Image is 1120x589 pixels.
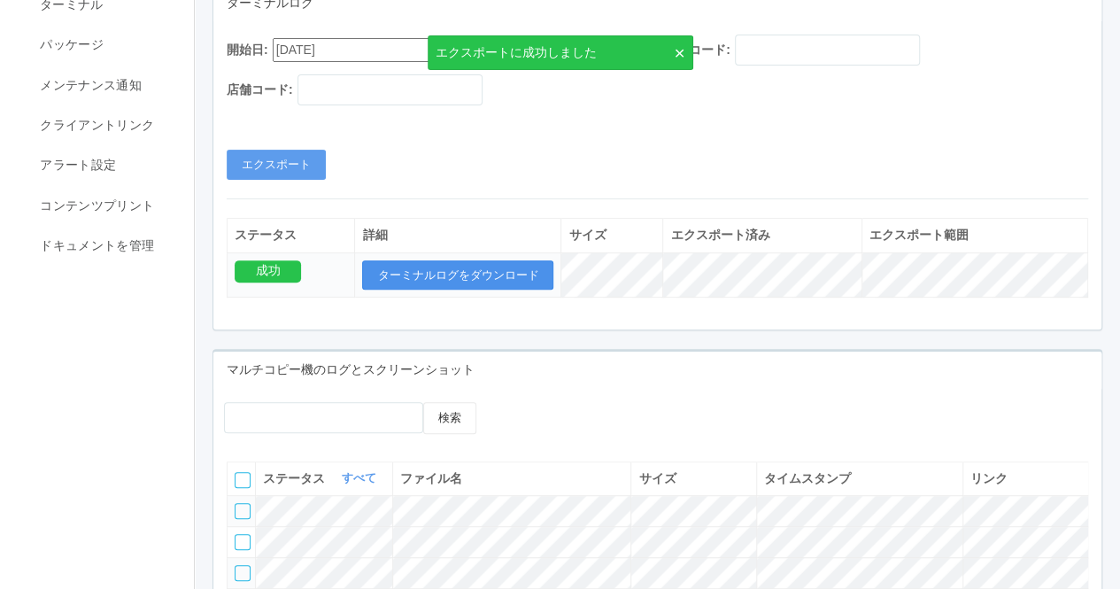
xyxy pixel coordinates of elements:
[423,402,476,434] button: 検索
[3,25,210,65] a: パッケージ
[665,43,684,62] a: ×
[35,198,154,213] span: コンテンツプリント
[227,150,326,180] button: エクスポート
[638,471,676,485] span: サイズ
[869,226,1080,244] div: エクスポート範囲
[970,469,1081,488] div: リンク
[568,226,655,244] div: サイズ
[263,469,329,488] span: ステータス
[213,352,1101,388] div: マルチコピー機のログとスクリーンショット
[227,81,293,99] label: 店舗コード:
[3,145,210,185] a: アラート設定
[3,226,210,266] a: ドキュメントを管理
[35,78,142,92] span: メンテナンス通知
[362,226,553,244] div: 詳細
[235,260,301,283] div: 成功
[235,226,347,244] div: ステータス
[35,158,116,172] span: アラート設定
[764,471,851,485] span: タイムスタンプ
[660,41,730,59] label: CVS コード:
[227,41,268,59] label: 開始日:
[3,66,210,105] a: メンテナンス通知
[3,105,210,145] a: クライアントリンク
[337,469,385,487] button: すべて
[35,238,154,252] span: ドキュメントを管理
[670,226,854,244] div: エクスポート済み
[35,118,154,132] span: クライアントリンク
[3,186,210,226] a: コンテンツプリント
[362,260,553,291] button: ターミナルログをダウンロード
[35,37,104,51] span: パッケージ
[400,471,462,485] span: ファイル名
[428,35,693,70] div: エクスポートに成功しました
[342,471,381,484] a: すべて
